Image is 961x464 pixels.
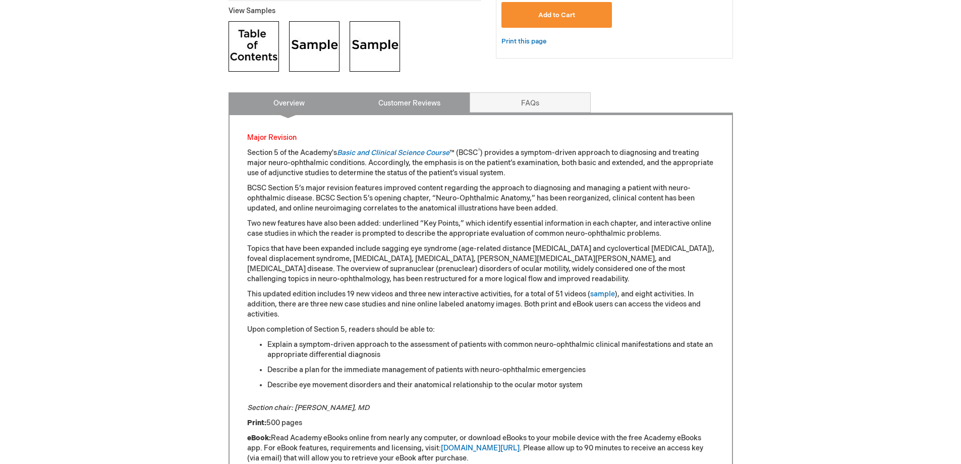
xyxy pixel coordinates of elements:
[538,11,575,19] span: Add to Cart
[349,92,470,113] a: Customer Reviews
[441,444,520,452] a: [DOMAIN_NAME][URL]
[501,2,612,28] button: Add to Cart
[229,6,481,16] p: View Samples
[478,148,480,154] sup: ®
[247,434,271,442] strong: eBook:
[590,290,615,298] a: sample
[350,21,400,72] img: Click to view
[247,133,297,142] font: Major Revision
[247,219,714,239] p: Two new features have also been added: underlined “Key Points,” which identify essential informat...
[267,340,714,360] li: Explain a symptom-driven approach to the assessment of patients with common neuro-ophthalmic clin...
[501,35,546,48] a: Print this page
[247,403,369,412] em: Section chair: [PERSON_NAME], MD
[247,244,714,284] p: Topics that have been expanded include sagging eye syndrome (age-related distance [MEDICAL_DATA] ...
[247,183,714,214] p: BCSC Section 5’s major revision features improved content regarding the approach to diagnosing an...
[247,418,714,428] p: 500 pages
[247,325,714,335] p: Upon completion of Section 5, readers should be able to:
[247,148,714,178] p: Section 5 of the Academy's ™ (BCSC ) provides a symptom-driven approach to diagnosing and treatin...
[470,92,591,113] a: FAQs
[229,21,279,72] img: Click to view
[289,21,340,72] img: Click to view
[229,92,350,113] a: Overview
[247,289,714,320] p: This updated edition includes 19 new videos and three new interactive activities, for a total of ...
[337,148,449,157] a: Basic and Clinical Science Course
[267,380,714,390] li: Describe eye movement disorders and their anatomical relationship to the ocular motor system
[267,365,714,375] li: Describe a plan for the immediate management of patients with neuro-ophthalmic emergencies
[247,419,266,427] strong: Print:
[247,433,714,463] p: Read Academy eBooks online from nearly any computer, or download eBooks to your mobile device wit...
